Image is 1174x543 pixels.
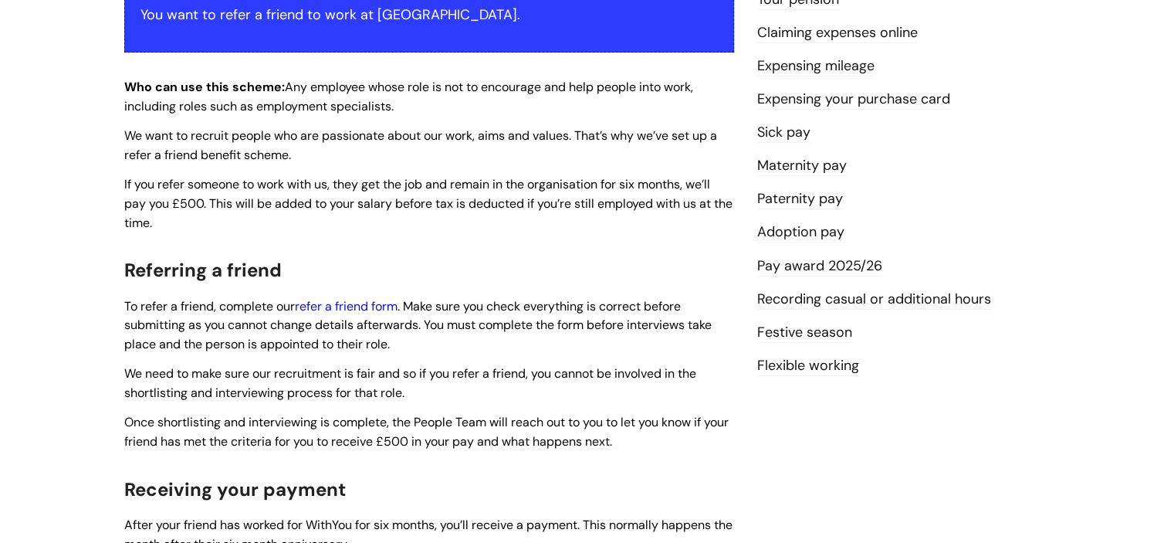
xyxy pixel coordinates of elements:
[757,90,950,110] a: Expensing your purchase card
[124,298,712,353] span: To refer a friend, complete our . Make sure you check everything is correct before submitting as ...
[124,79,285,95] strong: Who can use this scheme:
[757,256,882,277] a: Pay award 2025/26
[295,298,398,314] a: refer a friend form
[757,222,844,243] a: Adoption pay
[124,414,729,450] span: Once shortlisting and interviewing is complete, the People Team will reach out to you to let you ...
[124,176,732,231] span: If you refer someone to work with us, they get the job and remain in the organisation for six mon...
[757,156,847,176] a: Maternity pay
[757,290,991,310] a: Recording casual or additional hours
[124,365,696,401] span: We need to make sure our recruitment is fair and so if you refer a friend, you cannot be involved...
[757,323,852,343] a: Festive season
[124,79,693,114] span: Any employee whose role is not to encourage and help people into work, including roles such as em...
[124,477,346,501] span: Receiving your payment
[757,189,843,209] a: Paternity pay
[140,2,718,27] p: You want to refer a friend to work at [GEOGRAPHIC_DATA].
[757,123,810,143] a: Sick pay
[757,56,875,76] a: Expensing mileage
[124,127,717,163] span: We want to recruit people who are passionate about our work, aims and values. That’s why we’ve se...
[757,23,918,43] a: Claiming expenses online
[757,356,859,376] a: Flexible working
[124,258,282,282] span: Referring a friend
